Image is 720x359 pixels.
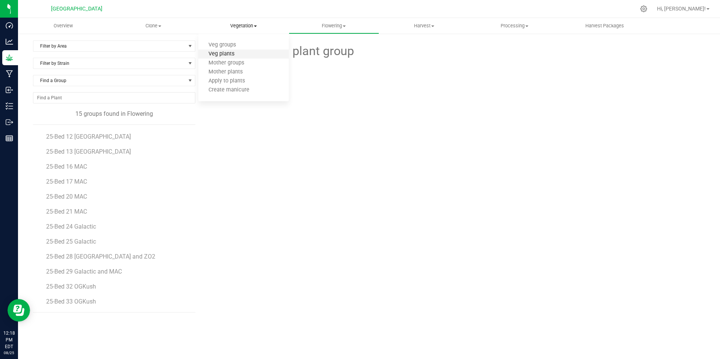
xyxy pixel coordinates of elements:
[33,58,186,69] span: Filter by Strain
[289,22,379,29] span: Flowering
[186,41,195,51] span: select
[46,208,87,215] span: 25-Bed 21 MAC
[559,18,650,34] a: Harvest Packages
[46,163,87,170] span: 25-Bed 16 MAC
[46,283,96,290] span: 25-Bed 32 OGKush
[6,86,13,94] inline-svg: Inbound
[469,22,559,29] span: Processing
[7,299,30,322] iframe: Resource center
[33,109,195,118] div: 15 groups found in Flowering
[46,178,87,185] span: 25-Bed 17 MAC
[6,118,13,126] inline-svg: Outbound
[46,253,155,260] span: 25-Bed 28 [GEOGRAPHIC_DATA] and ZO2
[198,69,253,75] span: Mother plants
[46,223,96,230] span: 25-Bed 24 Galactic
[33,93,195,103] input: NO DATA FOUND
[639,5,648,12] div: Manage settings
[198,42,246,48] span: Veg groups
[46,238,96,245] span: 25-Bed 25 Galactic
[198,87,259,93] span: Create manicure
[379,18,469,34] a: Harvest
[51,6,102,12] span: [GEOGRAPHIC_DATA]
[379,22,469,29] span: Harvest
[46,133,131,140] span: 25-Bed 12 [GEOGRAPHIC_DATA]
[43,22,83,29] span: Overview
[108,18,199,34] a: Clone
[6,54,13,61] inline-svg: Grow
[18,18,108,34] a: Overview
[46,298,96,305] span: 25-Bed 33 OGKush
[575,22,634,29] span: Harvest Packages
[33,41,186,51] span: Filter by Area
[109,22,198,29] span: Clone
[46,193,87,200] span: 25-Bed 20 MAC
[198,51,244,57] span: Veg plants
[6,102,13,110] inline-svg: Inventory
[46,268,122,275] span: 25-Bed 29 Galactic and MAC
[198,18,289,34] a: Vegetation Veg groups Veg plants Mother groups Mother plants Apply to plants Create manicure
[46,148,131,155] span: 25-Bed 13 [GEOGRAPHIC_DATA]
[198,78,255,84] span: Apply to plants
[33,75,186,86] span: Find a Group
[3,350,15,356] p: 08/25
[3,330,15,350] p: 12:18 PM EDT
[6,70,13,78] inline-svg: Manufacturing
[6,38,13,45] inline-svg: Analytics
[469,18,559,34] a: Processing
[289,18,379,34] a: Flowering
[198,60,254,66] span: Mother groups
[6,135,13,142] inline-svg: Reports
[6,22,13,29] inline-svg: Dashboard
[657,6,706,12] span: Hi, [PERSON_NAME]!
[198,22,289,29] span: Vegetation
